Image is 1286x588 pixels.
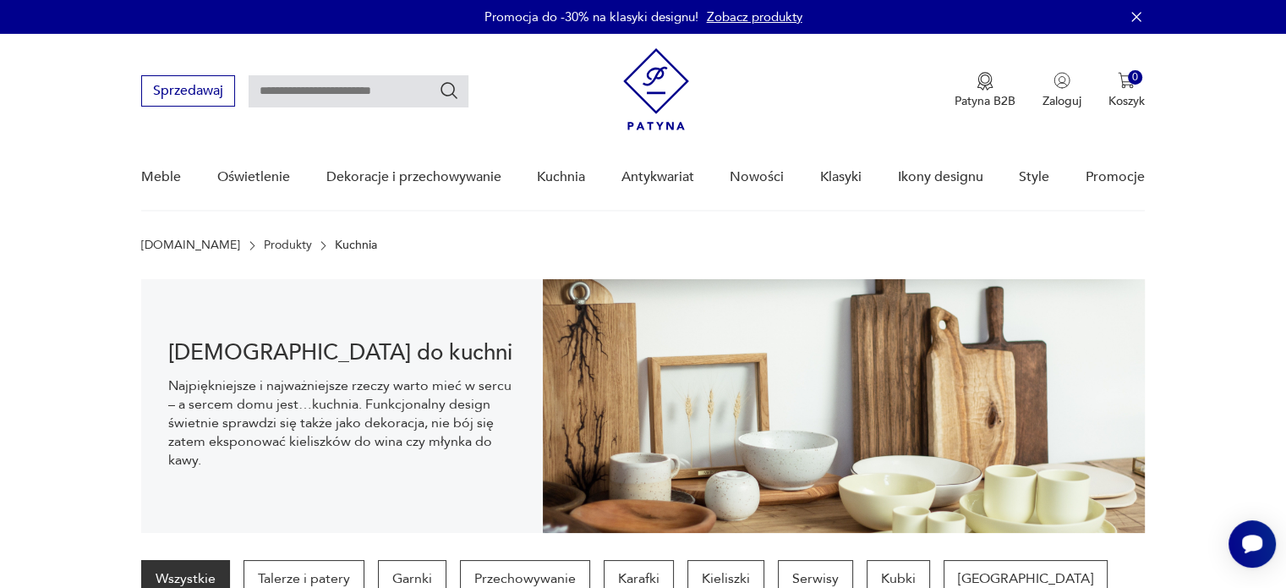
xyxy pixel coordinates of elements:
[141,239,240,252] a: [DOMAIN_NAME]
[141,86,235,98] a: Sprzedawaj
[623,48,689,130] img: Patyna - sklep z meblami i dekoracjami vintage
[141,75,235,107] button: Sprzedawaj
[1108,72,1145,109] button: 0Koszyk
[168,343,516,363] h1: [DEMOGRAPHIC_DATA] do kuchni
[955,93,1015,109] p: Patyna B2B
[977,72,993,91] img: Ikona medalu
[168,376,516,470] p: Najpiękniejsze i najważniejsze rzeczy warto mieć w sercu – a sercem domu jest…kuchnia. Funkcjonal...
[1118,72,1135,89] img: Ikona koszyka
[955,72,1015,109] a: Ikona medaluPatyna B2B
[1086,145,1145,210] a: Promocje
[1229,520,1276,568] iframe: Smartsupp widget button
[730,145,784,210] a: Nowości
[537,145,585,210] a: Kuchnia
[141,145,181,210] a: Meble
[1019,145,1049,210] a: Style
[897,145,982,210] a: Ikony designu
[1108,93,1145,109] p: Koszyk
[1042,72,1081,109] button: Zaloguj
[326,145,501,210] a: Dekoracje i przechowywanie
[439,80,459,101] button: Szukaj
[621,145,694,210] a: Antykwariat
[335,239,377,252] p: Kuchnia
[1042,93,1081,109] p: Zaloguj
[543,279,1145,533] img: b2f6bfe4a34d2e674d92badc23dc4074.jpg
[264,239,312,252] a: Produkty
[1128,70,1142,85] div: 0
[707,8,802,25] a: Zobacz produkty
[955,72,1015,109] button: Patyna B2B
[217,145,290,210] a: Oświetlenie
[484,8,698,25] p: Promocja do -30% na klasyki designu!
[820,145,862,210] a: Klasyki
[1053,72,1070,89] img: Ikonka użytkownika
